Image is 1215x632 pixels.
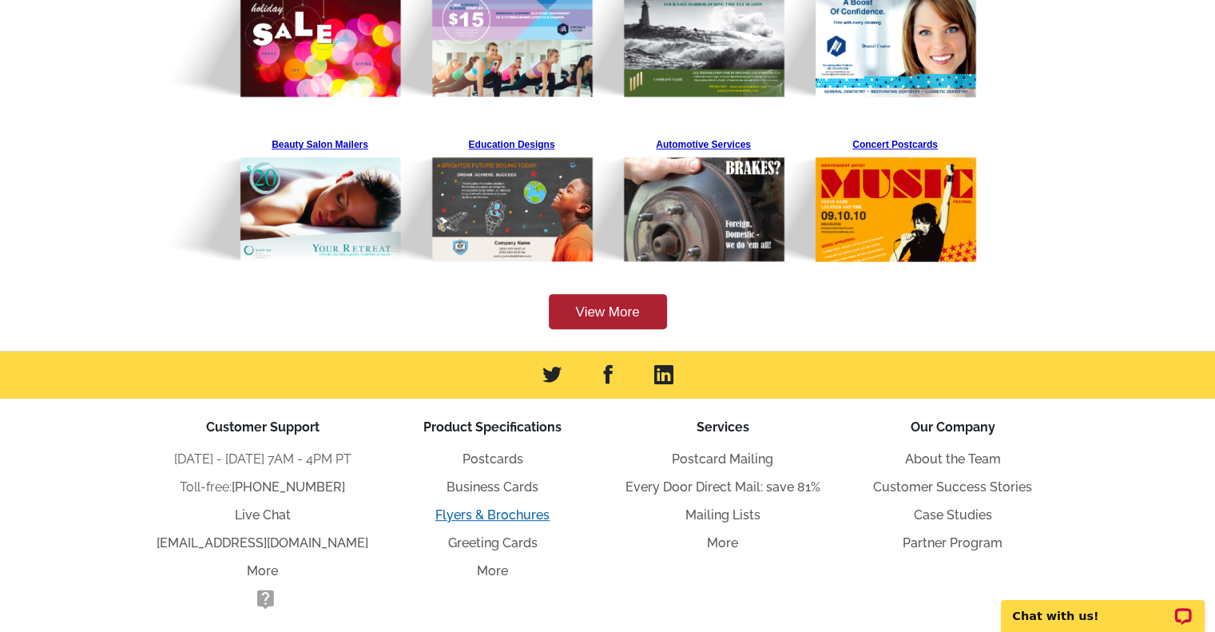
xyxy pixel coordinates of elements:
[148,478,378,497] li: Toll-free:
[903,535,1003,551] a: Partner Program
[206,419,320,435] span: Customer Support
[905,451,1001,467] a: About the Team
[157,535,368,551] a: [EMAIL_ADDRESS][DOMAIN_NAME]
[247,563,278,578] a: More
[236,132,404,263] a: Beauty Salon Mailers
[435,507,550,523] a: Flyers & Brochures
[991,582,1215,632] iframe: LiveChat chat widget
[707,535,738,551] a: More
[672,451,773,467] a: Postcard Mailing
[914,507,992,523] a: Case Studies
[148,450,378,469] li: [DATE] - [DATE] 7AM - 4PM PT
[620,132,788,263] a: Automotive Services
[697,419,749,435] span: Services
[911,419,995,435] span: Our Company
[873,479,1032,495] a: Customer Success Stories
[447,479,538,495] a: Business Cards
[542,132,786,263] img: Pre-Template-Landing%20Page_v1_Automotive.png
[625,479,820,495] a: Every Door Direct Mail: save 81%
[477,563,508,578] a: More
[428,132,596,263] a: Education Designs
[232,479,345,495] a: [PHONE_NUMBER]
[235,507,291,523] a: Live Chat
[351,132,594,263] img: Pre-Template-Landing%20Page_v1_Education.png
[549,294,667,330] a: View More
[685,507,760,523] a: Mailing Lists
[448,535,538,551] a: Greeting Cards
[423,419,562,435] span: Product Specifications
[734,132,978,264] img: Pre-Template-Landing%20Page_v1_Concert.png
[159,132,403,263] img: Pre-Template-Landing%20Page_v1_Beauty.png
[463,451,523,467] a: Postcards
[812,132,979,264] a: Concert Postcards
